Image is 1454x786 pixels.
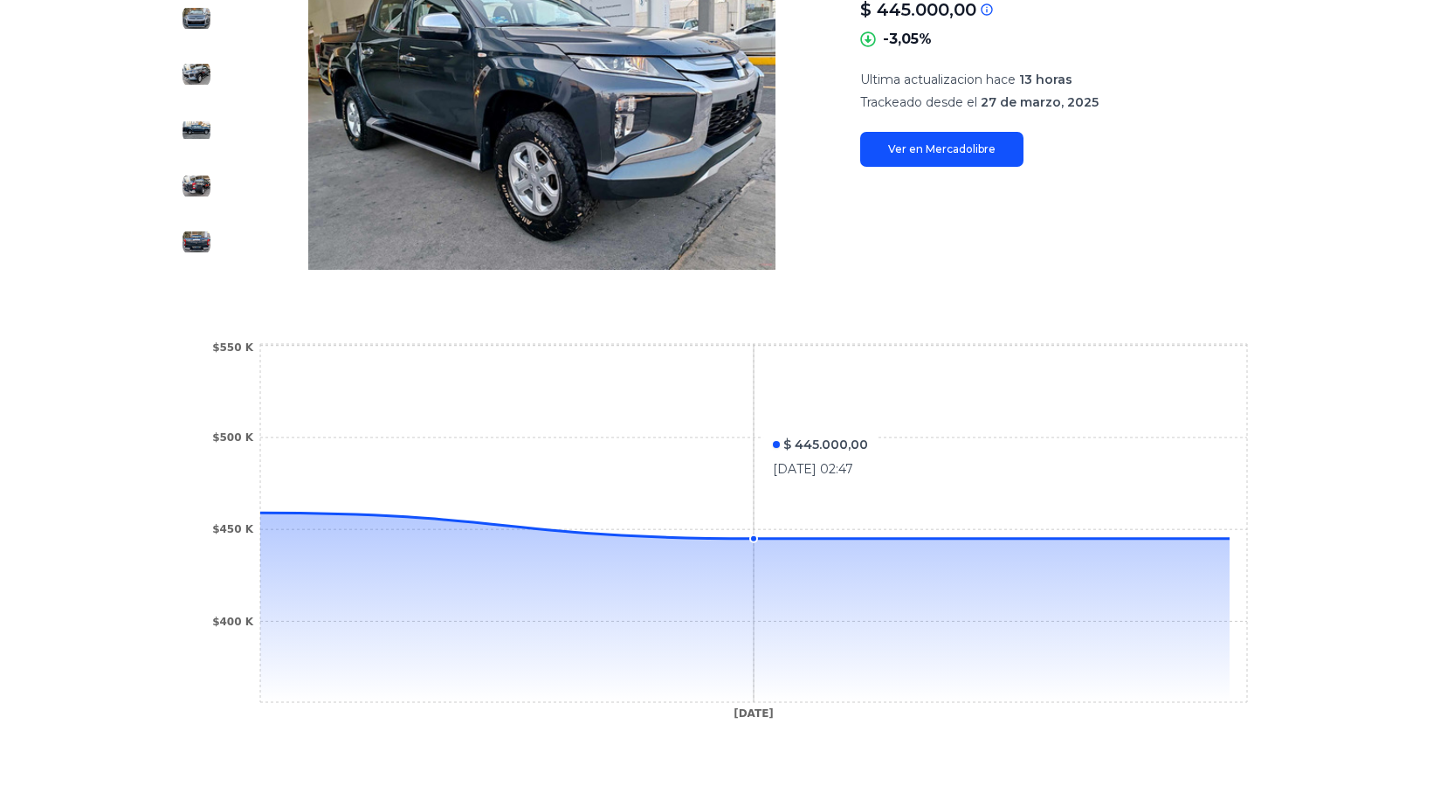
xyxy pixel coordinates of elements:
[183,172,210,200] img: Mitsubishi L200 Glx 4x4 Diesel 2022
[860,72,1016,87] span: Ultima actualizacion hace
[860,94,977,110] span: Trackeado desde el
[981,94,1099,110] span: 27 de marzo, 2025
[183,4,210,32] img: Mitsubishi L200 Glx 4x4 Diesel 2022
[883,29,932,50] p: -3,05%
[734,707,774,720] tspan: [DATE]
[860,132,1023,167] a: Ver en Mercadolibre
[183,116,210,144] img: Mitsubishi L200 Glx 4x4 Diesel 2022
[212,616,254,628] tspan: $400 K
[1019,72,1072,87] span: 13 horas
[212,431,254,444] tspan: $500 K
[212,341,254,354] tspan: $550 K
[183,228,210,256] img: Mitsubishi L200 Glx 4x4 Diesel 2022
[212,523,254,535] tspan: $450 K
[183,60,210,88] img: Mitsubishi L200 Glx 4x4 Diesel 2022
